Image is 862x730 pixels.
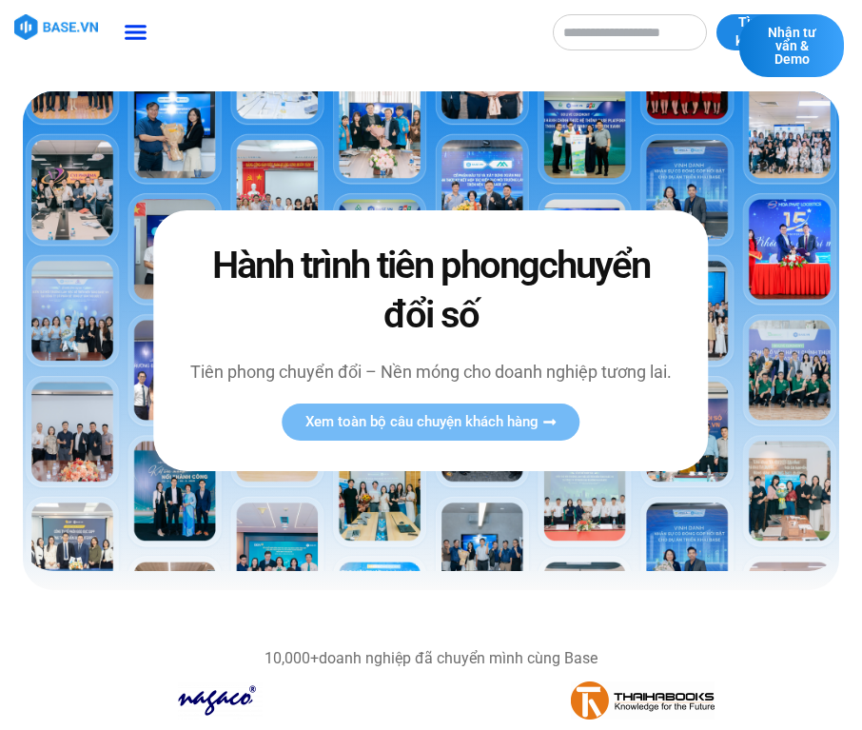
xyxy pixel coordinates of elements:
div: Menu Toggle [118,14,154,50]
img: 26d3fbefba872d1ea8e3fcaaf5bbce22c927fef5 [571,681,715,720]
div: Băng chuyền hình ảnh [23,681,839,726]
b: 10,000+ [264,649,319,667]
a: Nhận tư vấn & Demo [739,14,844,77]
span: Tìm kiếm [735,13,765,50]
button: Tìm kiếm [716,14,784,50]
a: Xem toàn bộ câu chuyện khách hàng [283,404,580,441]
span: Xem toàn bộ câu chuyện khách hàng [305,415,539,429]
div: doanh nghiệp đã chuyển mình cùng Base [23,651,839,666]
h2: Hành trình tiên phong [184,241,677,340]
div: 2 / 14 [445,681,839,726]
img: cbb1f40bc3890410c69c1225b9ca5abedf6dfe38 [178,681,263,720]
span: Nhận tư vấn & Demo [758,26,825,66]
span: chuyển đổi số [383,243,650,337]
div: 1 / 14 [23,681,417,726]
p: Tiên phong chuyển đổi – Nền móng cho doanh nghiệp tương lai. [184,359,677,385]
